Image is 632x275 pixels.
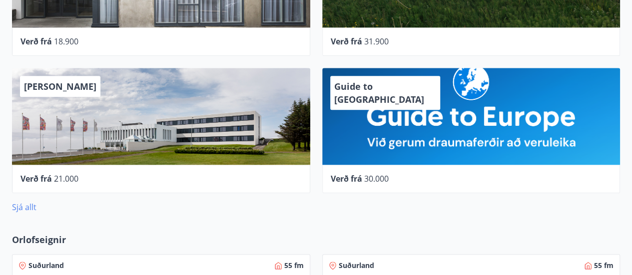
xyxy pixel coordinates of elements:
[24,80,96,92] span: [PERSON_NAME]
[54,173,78,184] span: 21.000
[364,173,389,184] span: 30.000
[20,36,52,47] span: Verð frá
[12,233,66,246] span: Orlofseignir
[12,202,36,213] a: Sjá allt
[20,173,52,184] span: Verð frá
[339,261,374,271] span: Suðurland
[334,80,424,105] span: Guide to [GEOGRAPHIC_DATA]
[54,36,78,47] span: 18.900
[331,173,362,184] span: Verð frá
[331,36,362,47] span: Verð frá
[364,36,389,47] span: 31.900
[284,261,304,271] span: 55 fm
[28,261,64,271] span: Suðurland
[594,261,614,271] span: 55 fm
